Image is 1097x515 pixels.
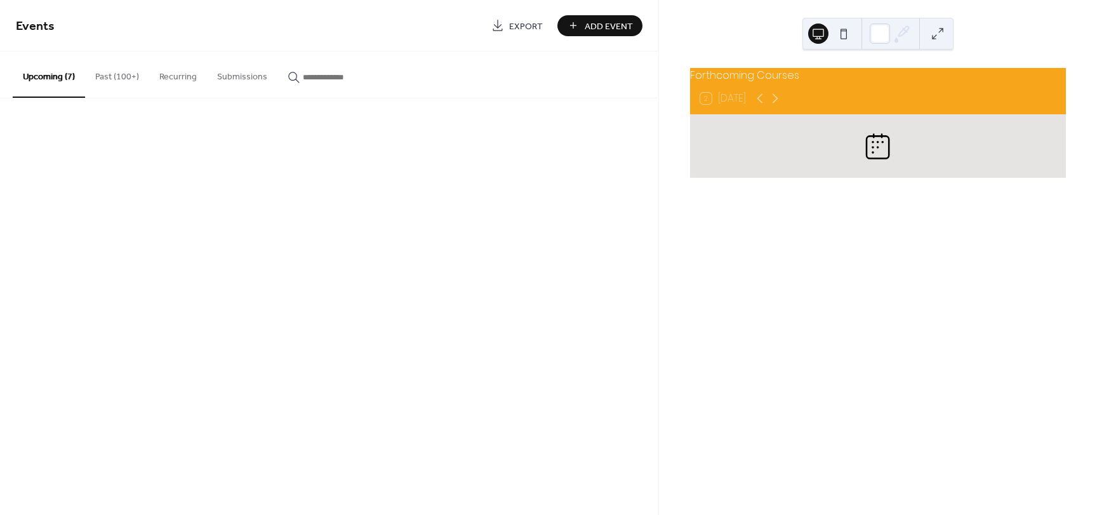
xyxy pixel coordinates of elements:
span: Events [16,14,55,39]
a: Export [482,15,552,36]
button: Recurring [149,51,207,97]
button: Upcoming (7) [13,51,85,98]
button: Add Event [557,15,642,36]
span: Export [509,20,543,33]
button: Past (100+) [85,51,149,97]
div: Forthcoming Courses [690,68,1066,83]
button: Submissions [207,51,277,97]
span: Add Event [585,20,633,33]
